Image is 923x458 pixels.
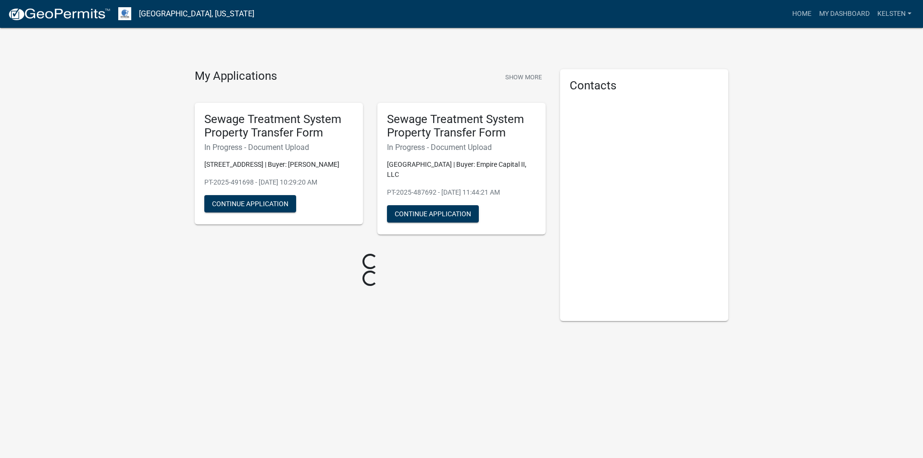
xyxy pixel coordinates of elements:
h5: Contacts [570,79,719,93]
p: PT-2025-487692 - [DATE] 11:44:21 AM [387,187,536,198]
button: Continue Application [204,195,296,212]
p: PT-2025-491698 - [DATE] 10:29:20 AM [204,177,353,187]
a: Kelsten [873,5,915,23]
h6: In Progress - Document Upload [204,143,353,152]
button: Show More [501,69,546,85]
button: Continue Application [387,205,479,223]
h4: My Applications [195,69,277,84]
a: [GEOGRAPHIC_DATA], [US_STATE] [139,6,254,22]
p: [GEOGRAPHIC_DATA] | Buyer: Empire Capital II, LLC [387,160,536,180]
h6: In Progress - Document Upload [387,143,536,152]
img: Otter Tail County, Minnesota [118,7,131,20]
h5: Sewage Treatment System Property Transfer Form [387,112,536,140]
a: Home [788,5,815,23]
h5: Sewage Treatment System Property Transfer Form [204,112,353,140]
p: [STREET_ADDRESS] | Buyer: [PERSON_NAME] [204,160,353,170]
a: My Dashboard [815,5,873,23]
